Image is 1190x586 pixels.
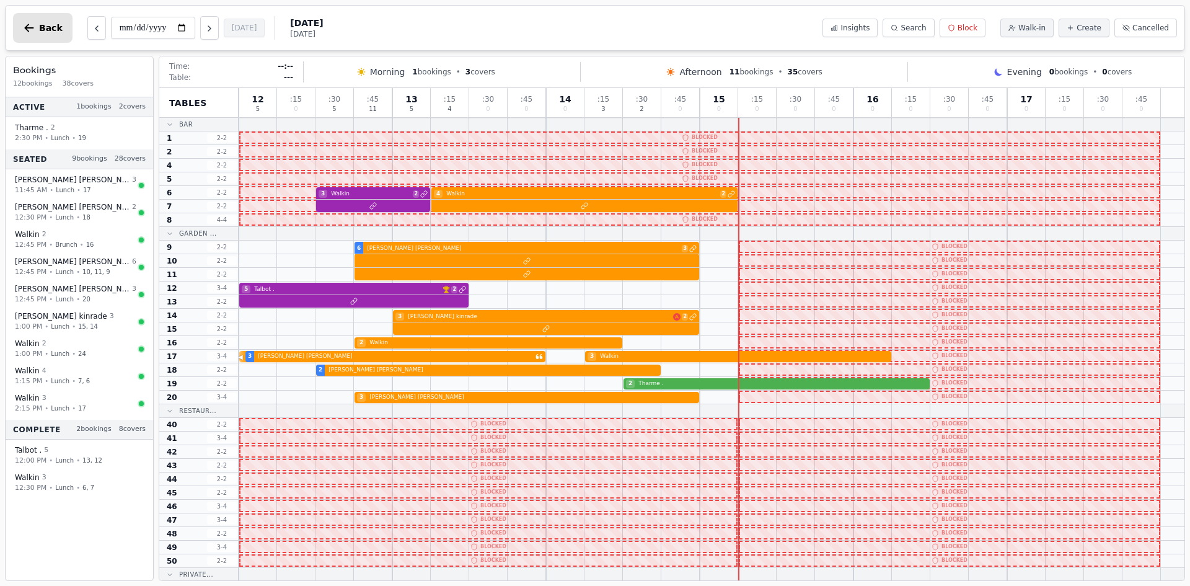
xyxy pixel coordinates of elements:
[405,95,417,104] span: 13
[39,24,63,32] span: Back
[167,447,177,457] span: 42
[284,73,293,82] span: ---
[8,468,151,497] button: Walkin 312:30 PM•Lunch•6, 7
[51,349,69,358] span: Lunch
[42,229,46,240] span: 2
[51,376,69,386] span: Lunch
[367,95,379,103] span: : 45
[535,353,543,360] svg: Customer message
[15,229,40,239] span: Walkin
[207,270,237,279] span: 2 - 2
[167,365,177,375] span: 18
[1007,66,1042,78] span: Evening
[167,488,177,498] span: 45
[15,267,46,277] span: 12:45 PM
[72,349,76,358] span: •
[8,389,151,418] button: Walkin 32:15 PM•Lunch•17
[871,106,875,112] span: 0
[167,311,177,321] span: 14
[15,348,42,359] span: 1:00 PM
[207,297,237,306] span: 2 - 2
[444,95,456,103] span: : 15
[1102,68,1107,76] span: 0
[985,106,989,112] span: 0
[828,95,840,103] span: : 45
[413,190,419,198] span: 2
[13,102,45,112] span: Active
[72,322,76,331] span: •
[1000,19,1054,37] button: Walk-in
[482,95,494,103] span: : 30
[278,61,293,71] span: --:--
[13,79,53,89] span: 12 bookings
[678,106,682,112] span: 0
[793,106,797,112] span: 0
[943,95,955,103] span: : 30
[167,515,177,525] span: 47
[15,445,42,455] span: Talbot .
[290,17,323,29] span: [DATE]
[326,366,658,375] span: [PERSON_NAME] [PERSON_NAME]
[840,23,870,33] span: Insights
[207,543,237,552] span: 3 - 4
[76,483,80,492] span: •
[290,95,302,103] span: : 15
[636,380,927,388] span: Tharme .
[55,213,74,222] span: Lunch
[1097,95,1109,103] span: : 30
[1059,95,1070,103] span: : 15
[55,295,74,304] span: Lunch
[63,79,94,89] span: 38 covers
[255,352,534,361] span: [PERSON_NAME] [PERSON_NAME]
[132,202,136,213] span: 2
[682,313,688,321] span: 2
[412,67,451,77] span: bookings
[290,29,323,39] span: [DATE]
[248,352,252,361] span: 3
[167,202,172,211] span: 7
[76,213,80,222] span: •
[524,106,528,112] span: 0
[751,95,763,103] span: : 15
[207,311,237,320] span: 2 - 2
[1049,68,1054,76] span: 0
[13,154,47,164] span: Seated
[15,393,40,403] span: Walkin
[13,424,61,434] span: Complete
[167,270,177,280] span: 11
[49,483,53,492] span: •
[72,133,76,143] span: •
[8,441,151,470] button: Talbot .512:00 PM•Lunch•13, 12
[8,280,151,309] button: [PERSON_NAME] [PERSON_NAME]312:45 PM•Lunch•20
[412,68,417,76] span: 1
[49,267,53,277] span: •
[207,461,237,470] span: 2 - 2
[207,365,237,375] span: 2 - 2
[883,19,934,37] button: Search
[44,445,48,456] span: 5
[8,171,151,200] button: [PERSON_NAME] [PERSON_NAME]311:45 AM•Lunch•17
[76,102,112,112] span: 1 bookings
[679,66,721,78] span: Afternoon
[15,376,42,386] span: 1:15 PM
[909,106,912,112] span: 0
[167,161,172,171] span: 4
[15,455,46,466] span: 12:00 PM
[77,185,81,195] span: •
[45,376,48,386] span: •
[563,106,567,112] span: 0
[15,311,107,321] span: [PERSON_NAME] kinrade
[1020,95,1032,104] span: 17
[788,67,822,77] span: covers
[167,529,177,539] span: 48
[167,242,172,252] span: 9
[640,106,643,112] span: 2
[167,420,177,430] span: 40
[626,380,635,388] span: 2
[167,352,177,362] span: 17
[958,23,977,33] span: Block
[332,106,336,112] span: 5
[674,95,686,103] span: : 45
[682,245,688,252] span: 3
[45,404,48,413] span: •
